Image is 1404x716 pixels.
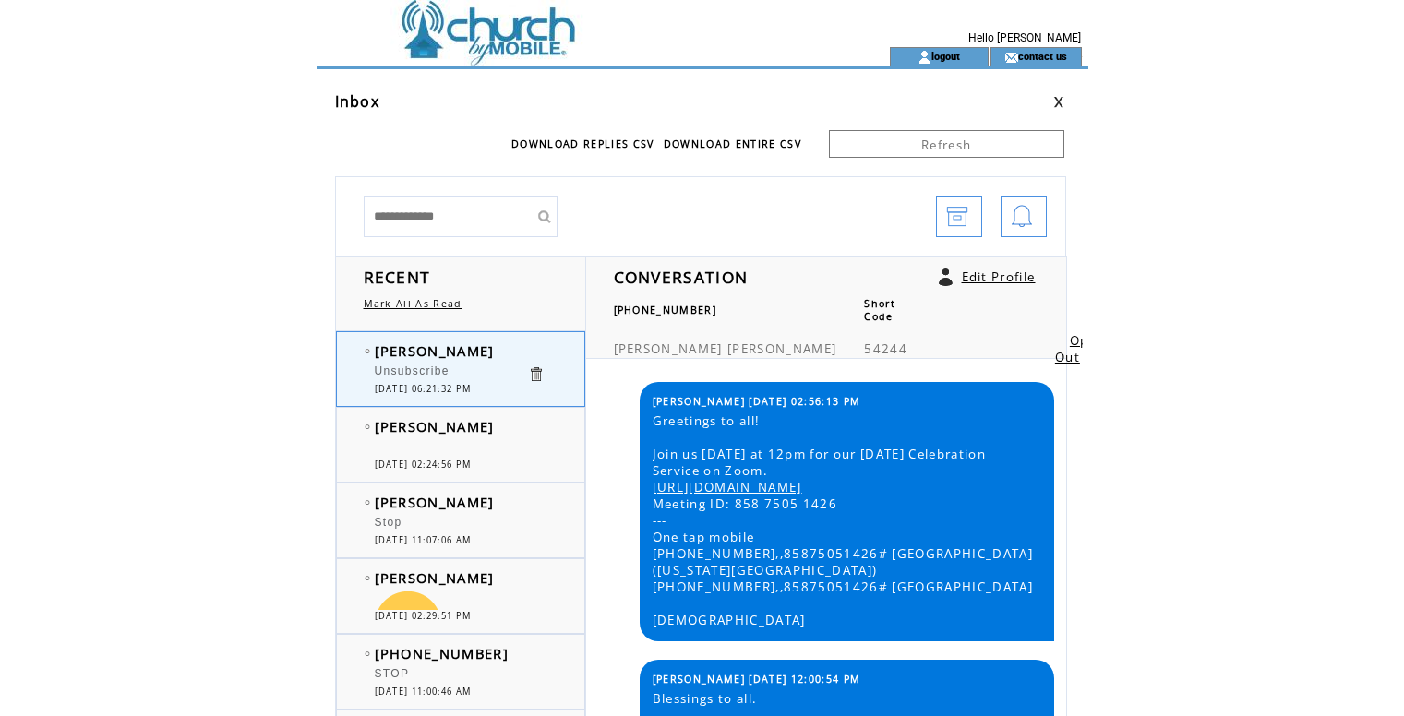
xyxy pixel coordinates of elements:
span: [PERSON_NAME] [DATE] 12:00:54 PM [653,673,861,686]
span: [PHONE_NUMBER] [375,644,510,662]
span: [DATE] 11:00:46 AM [375,686,472,698]
img: bulletEmpty.png [365,576,370,580]
span: [PERSON_NAME] [375,568,495,587]
img: 🙏 [375,591,441,658]
span: CONVERSATION [614,266,749,288]
span: [DATE] 02:24:56 PM [375,459,472,471]
img: archive.png [946,197,968,238]
span: [PERSON_NAME] [375,417,495,436]
a: DOWNLOAD REPLIES CSV [511,137,654,150]
a: Refresh [829,130,1064,158]
span: [PERSON_NAME] [375,341,495,360]
span: Stop [375,516,402,529]
a: logout [931,50,960,62]
span: Inbox [335,91,380,112]
span: [PERSON_NAME] [DATE] 02:56:13 PM [653,395,861,408]
a: Opt Out [1055,332,1095,365]
span: [PERSON_NAME] [375,493,495,511]
img: bulletEmpty.png [365,651,370,656]
span: [DATE] 02:29:51 PM [375,610,472,622]
span: Greetings to all! Join us [DATE] at 12pm for our [DATE] Celebration Service on Zoom. Meeting ID: ... [653,412,1040,628]
img: contact_us_icon.gif [1004,50,1018,65]
a: Mark All As Read [364,297,462,310]
img: bulletEmpty.png [365,500,370,505]
img: account_icon.gif [918,50,931,65]
img: bulletEmpty.png [365,349,370,353]
a: Click to delete these messgaes [527,365,545,383]
span: [DATE] 11:07:06 AM [375,534,472,546]
span: 54244 [864,340,907,357]
span: [PERSON_NAME] [614,340,723,357]
input: Submit [530,196,558,237]
a: DOWNLOAD ENTIRE CSV [664,137,801,150]
span: [PERSON_NAME] [727,340,836,357]
a: Click to edit user profile [939,268,953,286]
span: STOP [375,667,410,680]
a: [URL][DOMAIN_NAME] [653,479,802,495]
span: Short Code [864,297,895,323]
img: bulletEmpty.png [365,424,370,429]
span: Unsubscribe [375,364,450,377]
span: [DATE] 06:21:32 PM [375,383,472,395]
a: contact us [1018,50,1067,62]
span: Hello [PERSON_NAME] [968,31,1081,44]
span: RECENT [364,266,431,288]
a: Edit Profile [962,268,1036,285]
span: [PHONE_NUMBER] [614,304,717,316]
img: bell.png [1011,197,1033,238]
